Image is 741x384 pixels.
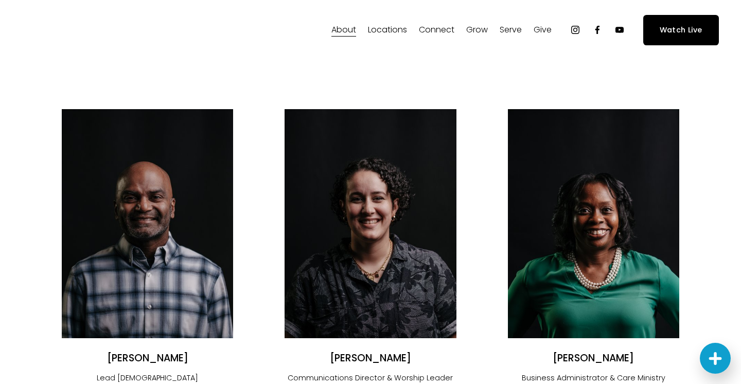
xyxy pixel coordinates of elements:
a: folder dropdown [419,22,454,38]
span: Serve [500,23,522,38]
a: folder dropdown [466,22,488,38]
span: Connect [419,23,454,38]
a: folder dropdown [331,22,356,38]
img: Fellowship Memphis [22,20,166,40]
a: folder dropdown [534,22,552,38]
a: Instagram [570,25,580,35]
a: Watch Live [643,15,719,45]
span: Grow [466,23,488,38]
a: YouTube [614,25,625,35]
span: Give [534,23,552,38]
span: Locations [368,23,407,38]
img: Angélica Smith [285,109,456,338]
h2: [PERSON_NAME] [285,352,456,365]
a: folder dropdown [500,22,522,38]
h2: [PERSON_NAME] [508,352,679,365]
a: folder dropdown [368,22,407,38]
a: Facebook [592,25,603,35]
span: About [331,23,356,38]
h2: [PERSON_NAME] [62,352,233,365]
